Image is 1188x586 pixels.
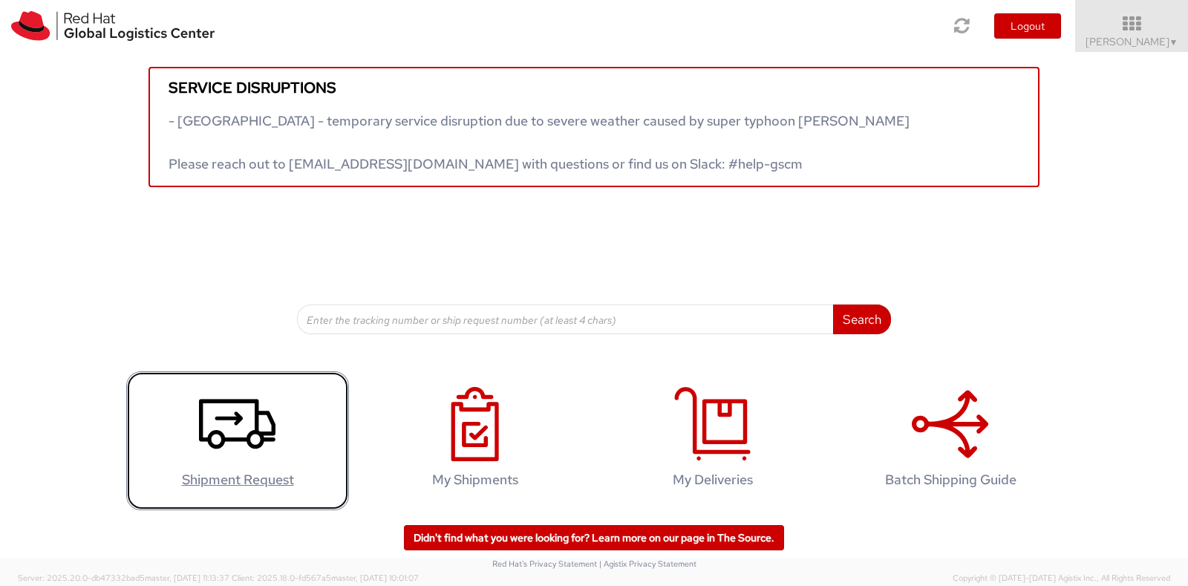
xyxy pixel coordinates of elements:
[599,559,696,569] a: | Agistix Privacy Statement
[404,525,784,550] a: Didn't find what you were looking for? Learn more on our page in The Source.
[145,573,229,583] span: master, [DATE] 11:13:37
[839,371,1062,510] a: Batch Shipping Guide
[331,573,419,583] span: master, [DATE] 10:01:07
[492,559,597,569] a: Red Hat's Privacy Statement
[297,305,834,334] input: Enter the tracking number or ship request number (at least 4 chars)
[364,371,587,510] a: My Shipments
[601,371,824,510] a: My Deliveries
[994,13,1061,39] button: Logout
[379,472,571,487] h4: My Shipments
[169,79,1019,96] h5: Service disruptions
[126,371,349,510] a: Shipment Request
[18,573,229,583] span: Server: 2025.20.0-db47332bad5
[11,11,215,41] img: rh-logistics-00dfa346123c4ec078e1.svg
[953,573,1170,585] span: Copyright © [DATE]-[DATE] Agistix Inc., All Rights Reserved
[148,67,1039,187] a: Service disruptions - [GEOGRAPHIC_DATA] - temporary service disruption due to severe weather caus...
[169,112,910,172] span: - [GEOGRAPHIC_DATA] - temporary service disruption due to severe weather caused by super typhoon ...
[142,472,333,487] h4: Shipment Request
[855,472,1046,487] h4: Batch Shipping Guide
[232,573,419,583] span: Client: 2025.18.0-fd567a5
[1086,35,1178,48] span: [PERSON_NAME]
[1169,36,1178,48] span: ▼
[617,472,809,487] h4: My Deliveries
[833,305,891,334] button: Search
